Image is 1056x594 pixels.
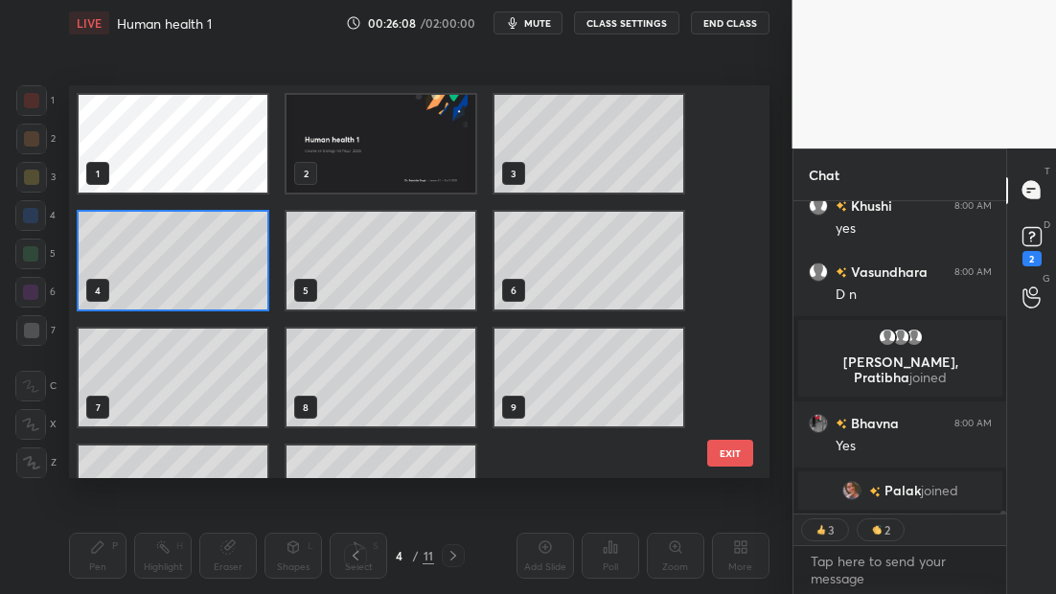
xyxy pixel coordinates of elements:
[423,547,434,564] div: 11
[15,239,56,269] div: 5
[877,328,896,347] img: default.png
[16,162,56,193] div: 3
[15,277,56,308] div: 6
[1045,164,1050,178] p: T
[809,195,828,215] img: default.png
[904,328,923,347] img: default.png
[809,262,828,281] img: default.png
[793,201,1007,514] div: grid
[524,16,551,30] span: mute
[836,267,847,278] img: no-rating-badge.077c3623.svg
[847,413,899,433] h6: Bhavna
[921,483,958,498] span: joined
[870,523,884,537] img: clapping_hands.png
[16,315,56,346] div: 7
[836,201,847,212] img: no-rating-badge.077c3623.svg
[884,522,891,537] div: 2
[836,437,992,456] div: Yes
[287,95,475,193] img: 0511eeb6-a322-11f0-a6f6-0a13f90128d0.jpg
[494,11,562,34] button: mute
[15,371,57,401] div: C
[954,265,992,277] div: 8:00 AM
[842,481,861,500] img: 42f8248c32674b8fbfdb922772a1f8f1.jpg
[810,354,991,385] p: [PERSON_NAME], Pratibha
[1022,251,1042,266] div: 2
[836,219,992,239] div: yes
[15,200,56,231] div: 4
[69,85,736,479] div: grid
[69,11,109,34] div: LIVE
[869,487,881,497] img: no-rating-badge.077c3623.svg
[413,550,419,561] div: /
[828,522,836,537] div: 3
[16,124,56,154] div: 2
[15,409,57,440] div: X
[707,440,753,467] button: EXIT
[954,199,992,211] div: 8:00 AM
[909,368,947,386] span: joined
[847,262,928,282] h6: Vasundhara
[1044,217,1050,232] p: D
[815,523,828,537] img: thumbs_up.png
[16,447,57,478] div: Z
[117,14,212,33] h4: Human health 1
[884,483,921,498] span: Palak
[847,195,892,216] h6: Khushi
[954,417,992,428] div: 8:00 AM
[390,550,409,561] div: 4
[1043,271,1050,286] p: G
[809,413,828,432] img: 45e3dde0e5474b72bd8abea9ff4b3f23.jpg
[793,149,855,200] p: Chat
[691,11,769,34] button: End Class
[836,286,992,305] div: D n
[836,419,847,429] img: no-rating-badge.077c3623.svg
[16,85,55,116] div: 1
[890,328,909,347] img: default.png
[574,11,679,34] button: CLASS SETTINGS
